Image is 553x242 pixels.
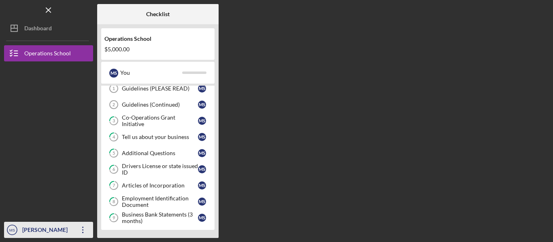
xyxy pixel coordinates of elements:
div: M S [198,117,206,125]
a: 6Drivers License or state issued IDMS [105,161,211,177]
tspan: 7 [113,183,115,188]
div: You [120,66,182,80]
div: Co-Operations Grant Initiative [122,114,198,127]
div: M S [198,165,206,173]
div: Business Bank Statements (3 months) [122,211,198,224]
div: Articles of Incorporation [122,182,198,189]
tspan: 2 [113,102,115,107]
tspan: 1 [113,86,115,91]
div: Employment Identification Document [122,195,198,208]
tspan: 8 [113,199,115,204]
div: Operations School [104,36,211,42]
button: MS[PERSON_NAME] [4,222,93,238]
div: Drivers License or state issued ID [122,163,198,176]
a: 9Business Bank Statements (3 months)MS [105,210,211,226]
div: M S [198,133,206,141]
div: M S [198,84,206,93]
div: M S [198,101,206,109]
div: M S [198,149,206,157]
tspan: 6 [113,167,115,172]
a: 7Articles of IncorporationMS [105,177,211,194]
a: 3Co-Operations Grant InitiativeMS [105,113,211,129]
div: M S [198,198,206,206]
div: Operations School [24,45,71,63]
tspan: 5 [113,151,115,156]
div: Guidelines (PLEASE READ) [122,85,198,92]
text: MS [9,228,15,232]
button: Dashboard [4,20,93,36]
b: Checklist [146,11,170,17]
tspan: 4 [113,135,115,140]
tspan: 3 [113,118,115,124]
div: M S [198,181,206,189]
a: 8Employment Identification DocumentMS [105,194,211,210]
div: Guidelines (Continued) [122,101,198,108]
tspan: 9 [113,215,115,221]
div: Dashboard [24,20,52,38]
div: M S [109,69,118,78]
div: Additional Questions [122,150,198,156]
a: 1Guidelines (PLEASE READ)MS [105,80,211,97]
button: Operations School [4,45,93,61]
a: 2Guidelines (Continued)MS [105,97,211,113]
a: 5Additional QuestionsMS [105,145,211,161]
a: 4Tell us about your businessMS [105,129,211,145]
div: $5,000.00 [104,46,211,53]
div: [PERSON_NAME] [20,222,73,240]
div: Tell us about your business [122,134,198,140]
div: M S [198,214,206,222]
